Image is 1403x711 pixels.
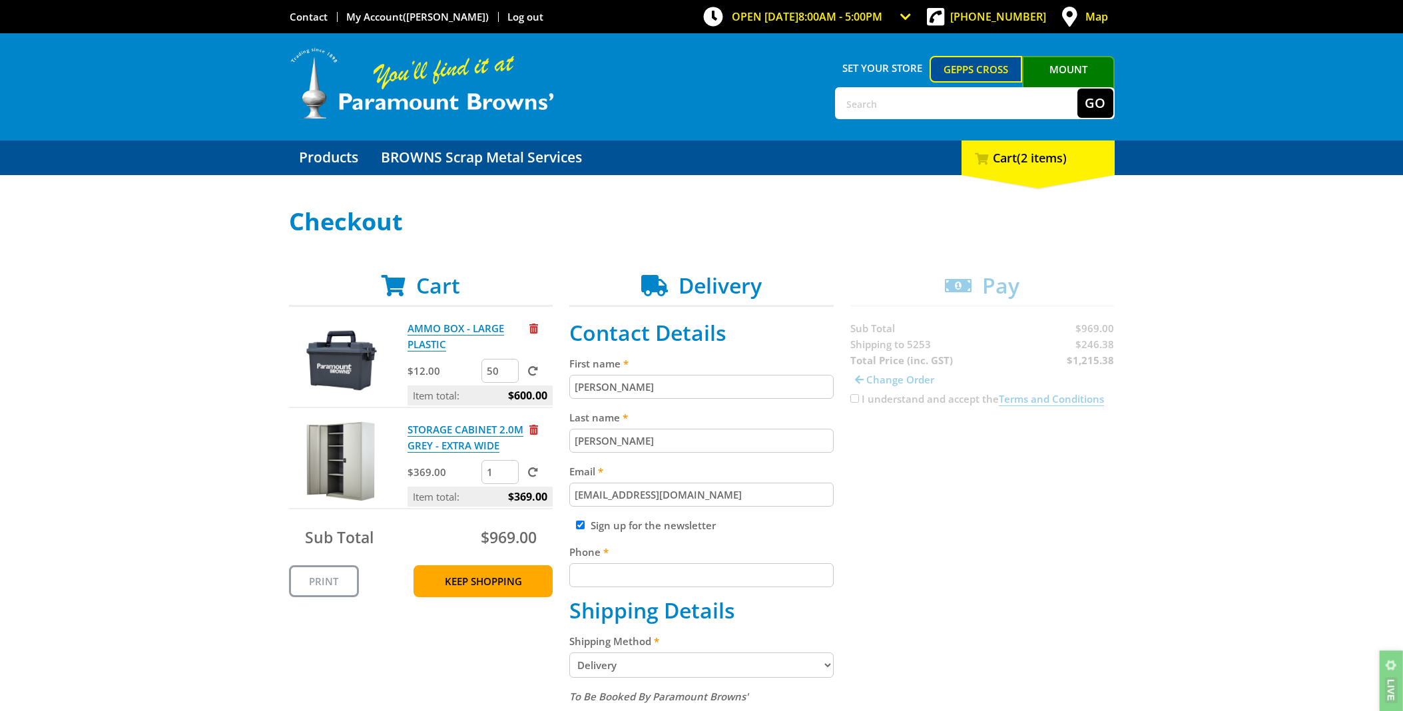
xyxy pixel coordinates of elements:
[302,421,382,501] img: STORAGE CABINET 2.0M GREY - EXTRA WIDE
[289,565,359,597] a: Print
[962,140,1115,175] div: Cart
[507,10,543,23] a: Log out
[569,652,834,678] select: Please select a shipping method.
[732,9,882,24] span: OPEN [DATE]
[1380,650,1403,711] button: Tool menu
[408,487,553,507] p: Item total:
[529,423,538,436] a: Remove from cart
[569,429,834,453] input: Please enter your last name.
[569,563,834,587] input: Please enter your telephone number.
[408,385,553,405] p: Item total:
[508,385,547,405] span: $600.00
[591,519,716,532] label: Sign up for the newsletter
[290,10,328,23] a: Go to the Contact page
[835,56,930,80] span: Set your store
[289,47,555,120] img: Paramount Browns'
[569,544,834,560] label: Phone
[408,423,523,453] a: STORAGE CABINET 2.0M GREY - EXTRA WIDE
[408,363,479,379] p: $12.00
[481,527,537,548] span: $969.00
[346,10,489,23] a: Go to the My Account page
[569,463,834,479] label: Email
[569,483,834,507] input: Please enter your email address.
[1077,89,1113,118] button: Go
[302,320,382,400] img: AMMO BOX - LARGE PLASTIC
[414,565,553,597] a: Keep Shopping
[569,598,834,623] h2: Shipping Details
[1385,677,1398,703] span: Live
[371,140,592,175] a: Go to the BROWNS Scrap Metal Services page
[930,56,1022,83] a: Gepps Cross
[508,487,547,507] span: $369.00
[569,320,834,346] h2: Contact Details
[569,690,748,703] em: To Be Booked By Paramount Browns'
[1022,56,1115,107] a: Mount [PERSON_NAME]
[1017,150,1067,166] span: (2 items)
[408,322,504,352] a: AMMO BOX - LARGE PLASTIC
[416,271,460,300] span: Cart
[836,89,1077,118] input: Search
[798,9,882,24] span: 8:00am - 5:00pm
[569,633,834,649] label: Shipping Method
[569,355,834,371] label: First name
[305,527,374,548] span: Sub Total
[289,140,368,175] a: Go to the Products page
[408,464,479,480] p: $369.00
[529,322,538,335] a: Remove from cart
[403,10,489,23] span: ([PERSON_NAME])
[1380,650,1403,711] section: Better navigator - Live page
[569,409,834,425] label: Last name
[679,271,762,300] span: Delivery
[289,208,1115,235] h1: Checkout
[569,375,834,399] input: Please enter your first name.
